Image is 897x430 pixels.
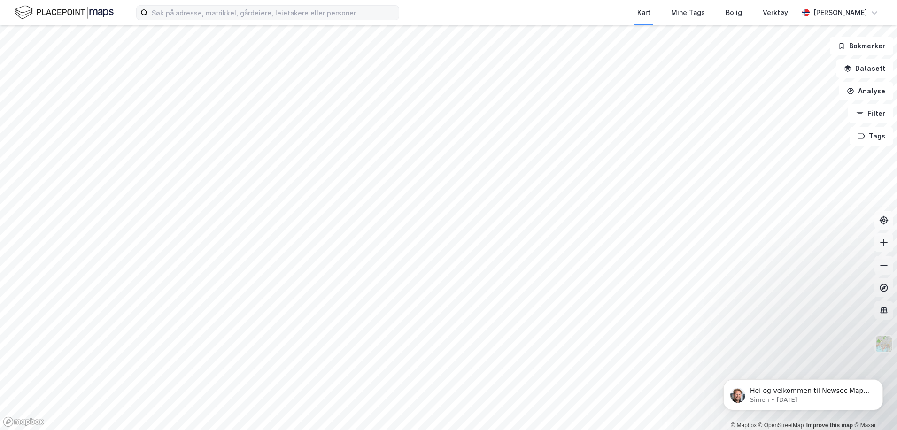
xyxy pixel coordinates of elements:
[709,360,897,425] iframe: Intercom notifications message
[813,7,867,18] div: [PERSON_NAME]
[763,7,788,18] div: Verktøy
[637,7,650,18] div: Kart
[671,7,705,18] div: Mine Tags
[148,6,399,20] input: Søk på adresse, matrikkel, gårdeiere, leietakere eller personer
[726,7,742,18] div: Bolig
[15,4,114,21] img: logo.f888ab2527a4732fd821a326f86c7f29.svg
